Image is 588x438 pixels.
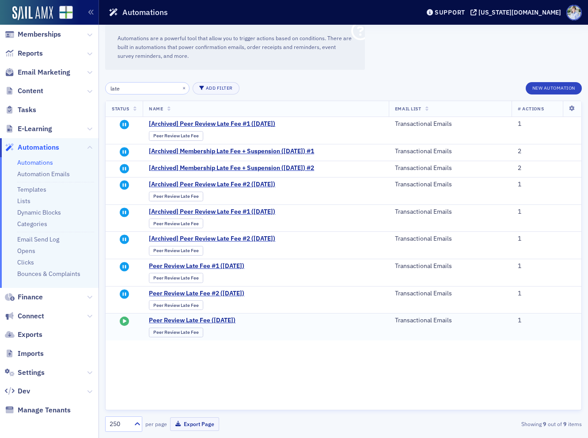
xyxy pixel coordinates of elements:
[149,262,322,270] a: Peer Review Late Fee #1 ([DATE])
[18,405,71,415] span: Manage Tenants
[17,247,35,255] a: Opens
[5,330,42,340] a: Exports
[149,300,203,310] div: Peer Review Late Fee
[5,86,43,96] a: Content
[562,420,568,428] strong: 9
[395,317,475,325] span: Transactional Emails
[17,197,30,205] a: Lists
[120,181,129,190] i: Paused
[5,30,61,39] a: Memberships
[518,147,575,155] div: 2
[120,147,129,157] i: Paused
[149,147,322,155] a: [Archived] Membership Late Fee + Suspension ([DATE]) #1
[518,106,544,112] span: # Actions
[518,181,575,189] div: 1
[18,330,42,340] span: Exports
[395,120,475,128] span: Transactional Emails
[149,106,163,112] span: Name
[149,246,203,256] div: Peer Review Late Fee
[17,258,34,266] a: Clicks
[149,181,322,189] a: [Archived] Peer Review Late Fee #2 ([DATE])
[5,68,70,77] a: Email Marketing
[18,30,61,39] span: Memberships
[149,120,322,128] a: [Archived] Peer Review Late Fee #1 ([DATE])
[149,164,322,172] a: [Archived] Membership Late Fee + Suspension ([DATE]) #2
[120,120,129,129] i: Paused
[180,84,188,92] button: ×
[120,208,129,217] i: Paused
[149,317,322,325] a: Peer Review Late Fee ([DATE])
[518,208,575,216] div: 1
[149,235,322,243] a: [Archived] Peer Review Late Fee #2 ([DATE])
[518,262,575,270] div: 1
[5,386,30,396] a: Dev
[149,208,322,216] a: [Archived] Peer Review Late Fee #1 ([DATE])
[18,49,43,58] span: Reports
[18,68,70,77] span: Email Marketing
[5,49,43,58] a: Reports
[149,290,322,298] a: Peer Review Late Fee #2 ([DATE])
[12,6,53,20] a: SailAMX
[435,8,465,16] div: Support
[149,328,203,337] div: Peer Review Late Fee
[429,420,582,428] div: Showing out of items
[170,417,219,431] button: Export Page
[5,105,36,115] a: Tasks
[518,235,575,243] div: 1
[395,235,475,243] span: Transactional Emails
[122,7,168,18] h1: Automations
[149,192,203,201] div: Peer Review Late Fee
[5,405,71,415] a: Manage Tenants
[5,368,45,378] a: Settings
[120,235,129,244] i: Paused
[395,208,475,216] span: Transactional Emails
[5,124,52,134] a: E-Learning
[566,5,582,20] span: Profile
[120,164,129,174] i: Paused
[18,311,44,321] span: Connect
[18,349,44,359] span: Imports
[5,311,44,321] a: Connect
[105,82,190,94] input: Search…
[5,349,44,359] a: Imports
[18,292,43,302] span: Finance
[470,9,564,15] button: [US_STATE][DOMAIN_NAME]
[18,86,43,96] span: Content
[526,82,582,94] button: New Automation
[193,82,239,94] button: Add Filter
[395,106,421,112] span: Email List
[17,170,70,178] a: Automation Emails
[518,317,575,325] div: 1
[17,270,80,278] a: Bounces & Complaints
[18,124,52,134] span: E-Learning
[395,147,475,155] span: Transactional Emails
[518,290,575,298] div: 1
[118,34,353,60] p: Automations are a powerful tool that allow you to trigger actions based on conditions. There are ...
[17,185,46,193] a: Templates
[149,131,203,141] div: Peer Review Late Fee
[149,273,203,283] div: Peer Review Late Fee
[395,181,475,189] span: Transactional Emails
[18,143,59,152] span: Automations
[17,208,61,216] a: Dynamic Blocks
[518,164,575,172] div: 2
[59,6,73,19] img: SailAMX
[518,120,575,128] div: 1
[120,262,129,272] i: Paused
[18,105,36,115] span: Tasks
[17,159,53,166] a: Automations
[17,235,59,243] a: Email Send Log
[112,106,129,112] span: Status
[18,368,45,378] span: Settings
[53,6,73,21] a: View Homepage
[110,419,129,429] div: 250
[120,317,129,326] i: Started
